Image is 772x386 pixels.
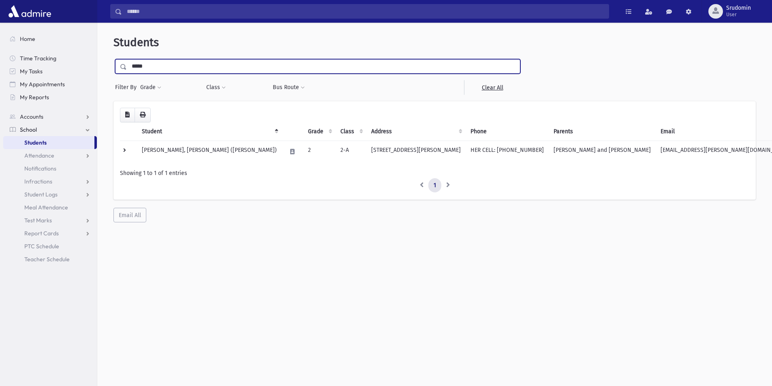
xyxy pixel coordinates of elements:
[3,227,97,240] a: Report Cards
[3,65,97,78] a: My Tasks
[137,122,282,141] th: Student: activate to sort column descending
[3,162,97,175] a: Notifications
[3,175,97,188] a: Infractions
[24,204,68,211] span: Meal Attendance
[24,165,56,172] span: Notifications
[20,81,65,88] span: My Appointments
[24,256,70,263] span: Teacher Schedule
[3,123,97,136] a: School
[20,35,35,43] span: Home
[549,141,656,162] td: [PERSON_NAME] and [PERSON_NAME]
[3,253,97,266] a: Teacher Schedule
[135,108,151,122] button: Print
[3,149,97,162] a: Attendance
[24,243,59,250] span: PTC Schedule
[466,141,549,162] td: HER CELL: [PHONE_NUMBER]
[113,208,146,222] button: Email All
[206,80,226,95] button: Class
[466,122,549,141] th: Phone
[3,91,97,104] a: My Reports
[3,52,97,65] a: Time Tracking
[122,4,609,19] input: Search
[3,188,97,201] a: Student Logs
[113,36,159,49] span: Students
[366,141,466,162] td: [STREET_ADDRESS][PERSON_NAME]
[464,80,520,95] a: Clear All
[3,240,97,253] a: PTC Schedule
[24,178,52,185] span: Infractions
[20,68,43,75] span: My Tasks
[24,217,52,224] span: Test Marks
[120,169,749,177] div: Showing 1 to 1 of 1 entries
[24,230,59,237] span: Report Cards
[726,5,751,11] span: Srudomin
[549,122,656,141] th: Parents
[3,136,94,149] a: Students
[120,108,135,122] button: CSV
[137,141,282,162] td: [PERSON_NAME], [PERSON_NAME] ([PERSON_NAME])
[272,80,305,95] button: Bus Route
[20,126,37,133] span: School
[366,122,466,141] th: Address: activate to sort column ascending
[20,113,43,120] span: Accounts
[6,3,53,19] img: AdmirePro
[24,191,58,198] span: Student Logs
[115,83,140,92] span: Filter By
[3,110,97,123] a: Accounts
[336,122,366,141] th: Class: activate to sort column ascending
[428,178,441,193] a: 1
[3,32,97,45] a: Home
[303,141,336,162] td: 2
[3,214,97,227] a: Test Marks
[20,55,56,62] span: Time Tracking
[726,11,751,18] span: User
[3,78,97,91] a: My Appointments
[140,80,162,95] button: Grade
[3,201,97,214] a: Meal Attendance
[24,152,54,159] span: Attendance
[303,122,336,141] th: Grade: activate to sort column ascending
[336,141,366,162] td: 2-A
[24,139,47,146] span: Students
[20,94,49,101] span: My Reports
